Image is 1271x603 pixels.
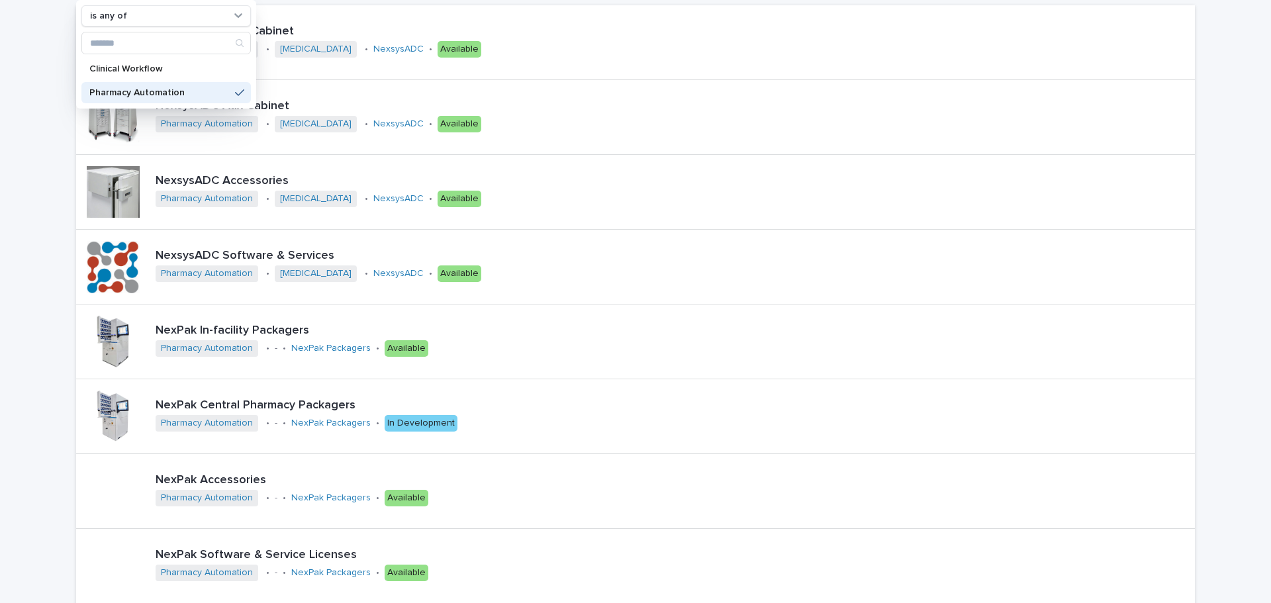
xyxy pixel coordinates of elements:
p: NexPak Central Pharmacy Packagers [156,398,657,413]
p: • [365,118,368,130]
p: - [275,343,277,354]
a: [MEDICAL_DATA] [280,118,352,130]
p: - [275,492,277,504]
p: • [266,343,269,354]
p: is any of [90,11,127,22]
div: Available [438,41,481,58]
p: • [376,418,379,429]
p: • [266,567,269,579]
a: NexPak Packagers [291,418,371,429]
div: Available [385,490,428,506]
a: NexPak Packagers [291,567,371,579]
a: [MEDICAL_DATA] [280,268,352,279]
p: - [275,418,277,429]
a: NexPak Packagers [291,492,371,504]
a: NexPak Packagers [291,343,371,354]
div: Available [385,340,428,357]
div: Available [385,565,428,581]
a: NexsysADC [373,44,424,55]
a: [MEDICAL_DATA] [280,44,352,55]
p: - [275,567,277,579]
p: • [376,567,379,579]
a: [MEDICAL_DATA] [280,193,352,205]
p: NexPak Software & Service Licenses [156,548,630,563]
p: • [365,193,368,205]
p: • [283,418,286,429]
a: Pharmacy Automation [161,118,253,130]
p: NexPak In-facility Packagers [156,324,582,338]
a: NexsysADC Main CabinetPharmacy Automation •[MEDICAL_DATA] •NexsysADC •Available [76,5,1195,80]
p: • [283,492,286,504]
p: • [283,343,286,354]
div: Available [438,116,481,132]
p: • [266,268,269,279]
a: NexsysADC [373,268,424,279]
div: Search [81,32,251,54]
a: Pharmacy Automation [161,567,253,579]
p: • [429,44,432,55]
p: • [376,343,379,354]
div: Available [438,265,481,282]
a: Pharmacy Automation [161,492,253,504]
p: Clinical Workflow [89,64,230,73]
p: • [266,118,269,130]
a: NexsysADC AccessoriesPharmacy Automation •[MEDICAL_DATA] •NexsysADC •Available [76,155,1195,230]
p: • [266,193,269,205]
p: • [266,418,269,429]
a: NexsysADC [373,118,424,130]
p: Pharmacy Automation [89,88,230,97]
a: NexPak AccessoriesPharmacy Automation •-•NexPak Packagers •Available [76,454,1195,529]
a: Pharmacy Automation [161,343,253,354]
p: • [283,567,286,579]
p: • [266,492,269,504]
div: In Development [385,415,457,432]
a: Pharmacy Automation [161,418,253,429]
p: • [429,193,432,205]
a: NexsysADC [373,193,424,205]
a: Pharmacy Automation [161,268,253,279]
p: NexsysADC Software & Services [156,249,660,263]
p: NexsysADC Accessories [156,174,614,189]
p: NexPak Accessories [156,473,539,488]
p: • [429,268,432,279]
a: NexPak In-facility PackagersPharmacy Automation •-•NexPak Packagers •Available [76,304,1195,379]
a: Pharmacy Automation [161,193,253,205]
p: • [365,44,368,55]
a: NexsysADC Aux CabinetPharmacy Automation •[MEDICAL_DATA] •NexsysADC •Available [76,80,1195,155]
input: Search [82,32,250,54]
p: • [376,492,379,504]
p: NexsysADC Aux Cabinet [156,99,615,114]
p: • [266,44,269,55]
div: Available [438,191,481,207]
p: • [429,118,432,130]
p: NexsysADC Main Cabinet [156,24,620,39]
p: • [365,268,368,279]
a: NexPak Central Pharmacy PackagersPharmacy Automation •-•NexPak Packagers •In Development [76,379,1195,454]
a: NexsysADC Software & ServicesPharmacy Automation •[MEDICAL_DATA] •NexsysADC •Available [76,230,1195,304]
